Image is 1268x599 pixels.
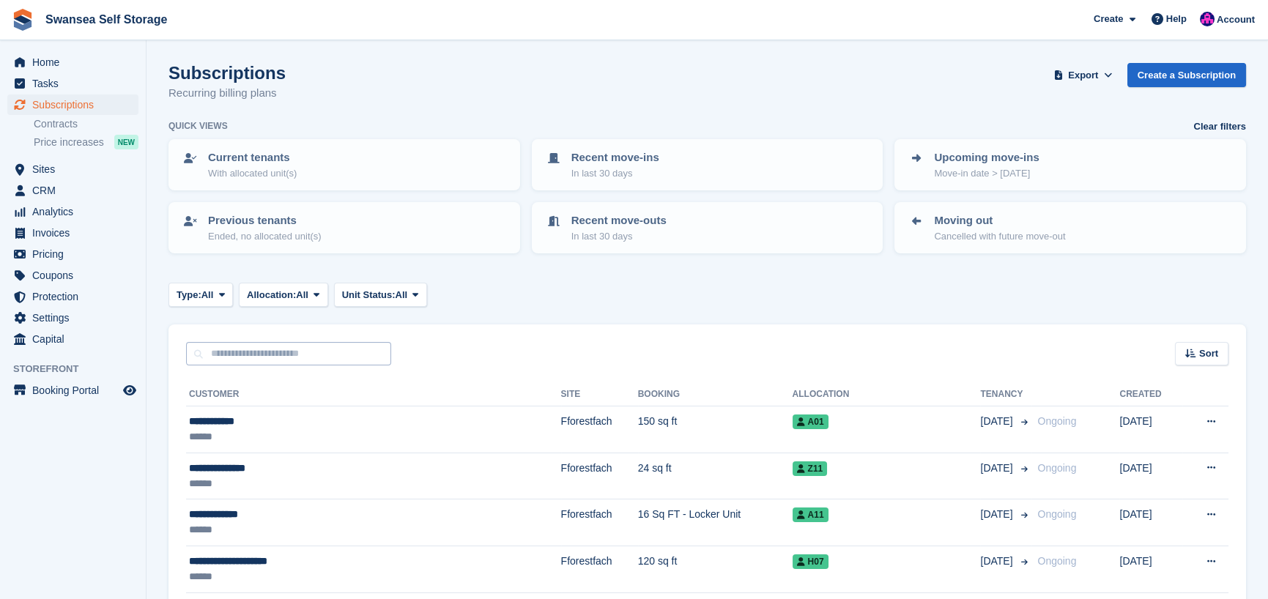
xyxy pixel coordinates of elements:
[793,507,828,522] span: A11
[296,288,308,302] span: All
[32,201,120,222] span: Analytics
[533,204,882,252] a: Recent move-outs In last 30 days
[7,380,138,401] a: menu
[7,308,138,328] a: menu
[793,461,828,476] span: Z11
[934,166,1039,181] p: Move-in date > [DATE]
[980,461,1015,476] span: [DATE]
[1217,12,1255,27] span: Account
[396,288,408,302] span: All
[793,414,828,429] span: A01
[7,244,138,264] a: menu
[7,73,138,94] a: menu
[793,383,981,406] th: Allocation
[980,383,1031,406] th: Tenancy
[239,283,328,307] button: Allocation: All
[34,135,104,149] span: Price increases
[186,383,561,406] th: Customer
[1127,63,1246,87] a: Create a Subscription
[334,283,427,307] button: Unit Status: All
[168,283,233,307] button: Type: All
[7,329,138,349] a: menu
[1068,68,1098,83] span: Export
[7,286,138,307] a: menu
[34,134,138,150] a: Price increases NEW
[7,94,138,115] a: menu
[896,141,1245,189] a: Upcoming move-ins Move-in date > [DATE]
[1051,63,1116,87] button: Export
[1119,499,1182,546] td: [DATE]
[32,73,120,94] span: Tasks
[561,406,638,453] td: Fforestfach
[934,212,1065,229] p: Moving out
[32,265,120,286] span: Coupons
[170,141,519,189] a: Current tenants With allocated unit(s)
[170,204,519,252] a: Previous tenants Ended, no allocated unit(s)
[561,499,638,546] td: Fforestfach
[561,453,638,499] td: Fforestfach
[208,149,297,166] p: Current tenants
[168,119,228,133] h6: Quick views
[1119,383,1182,406] th: Created
[201,288,214,302] span: All
[32,329,120,349] span: Capital
[561,546,638,592] td: Fforestfach
[40,7,173,31] a: Swansea Self Storage
[980,554,1015,569] span: [DATE]
[247,288,296,302] span: Allocation:
[896,204,1245,252] a: Moving out Cancelled with future move-out
[934,149,1039,166] p: Upcoming move-ins
[7,223,138,243] a: menu
[32,94,120,115] span: Subscriptions
[980,507,1015,522] span: [DATE]
[1037,415,1076,427] span: Ongoing
[533,141,882,189] a: Recent move-ins In last 30 days
[1037,555,1076,567] span: Ongoing
[32,52,120,72] span: Home
[638,383,793,406] th: Booking
[571,166,659,181] p: In last 30 days
[638,546,793,592] td: 120 sq ft
[7,52,138,72] a: menu
[1037,462,1076,474] span: Ongoing
[793,554,828,569] span: H07
[980,414,1015,429] span: [DATE]
[571,149,659,166] p: Recent move-ins
[168,63,286,83] h1: Subscriptions
[208,229,322,244] p: Ended, no allocated unit(s)
[32,180,120,201] span: CRM
[32,380,120,401] span: Booking Portal
[1193,119,1246,134] a: Clear filters
[7,201,138,222] a: menu
[208,166,297,181] p: With allocated unit(s)
[571,212,667,229] p: Recent move-outs
[32,223,120,243] span: Invoices
[177,288,201,302] span: Type:
[32,159,120,179] span: Sites
[1200,12,1215,26] img: Donna Davies
[121,382,138,399] a: Preview store
[1119,406,1182,453] td: [DATE]
[342,288,396,302] span: Unit Status:
[638,406,793,453] td: 150 sq ft
[32,244,120,264] span: Pricing
[934,229,1065,244] p: Cancelled with future move-out
[638,453,793,499] td: 24 sq ft
[32,308,120,328] span: Settings
[1119,546,1182,592] td: [DATE]
[13,362,146,376] span: Storefront
[561,383,638,406] th: Site
[12,9,34,31] img: stora-icon-8386f47178a22dfd0bd8f6a31ec36ba5ce8667c1dd55bd0f319d3a0aa187defe.svg
[1119,453,1182,499] td: [DATE]
[571,229,667,244] p: In last 30 days
[32,286,120,307] span: Protection
[7,159,138,179] a: menu
[1199,346,1218,361] span: Sort
[208,212,322,229] p: Previous tenants
[7,265,138,286] a: menu
[638,499,793,546] td: 16 Sq FT - Locker Unit
[1166,12,1187,26] span: Help
[114,135,138,149] div: NEW
[1094,12,1123,26] span: Create
[34,117,138,131] a: Contracts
